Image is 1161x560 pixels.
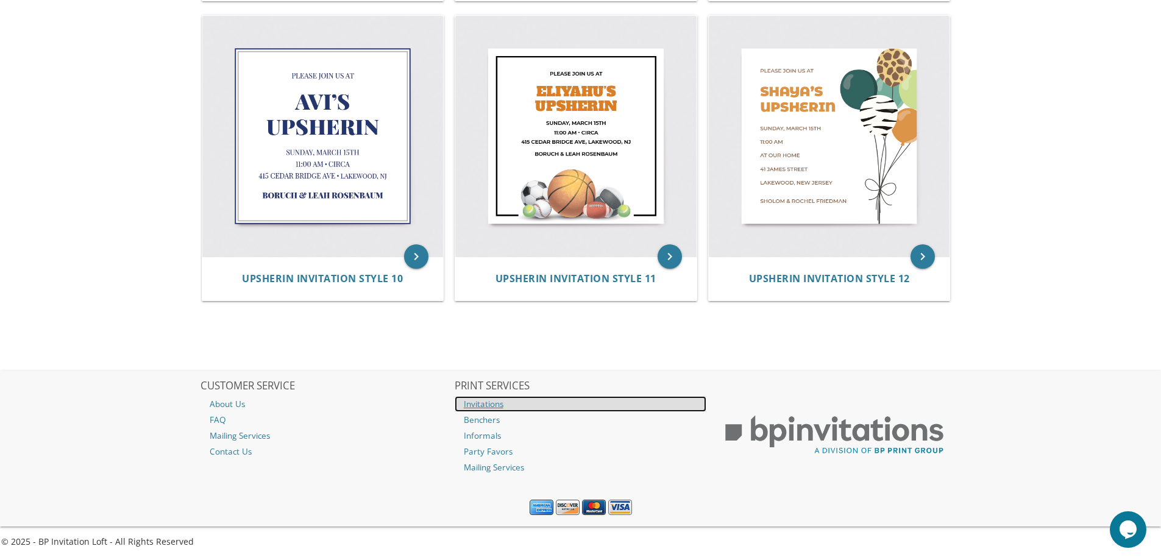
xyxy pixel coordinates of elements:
[455,428,707,444] a: Informals
[242,273,403,285] a: Upsherin Invitation Style 10
[749,272,910,285] span: Upsherin Invitation Style 12
[708,405,960,466] img: BP Print Group
[608,500,632,516] img: Visa
[404,244,428,269] a: keyboard_arrow_right
[201,444,453,459] a: Contact Us
[201,380,453,392] h2: CUSTOMER SERVICE
[455,396,707,412] a: Invitations
[201,412,453,428] a: FAQ
[530,500,553,516] img: American Express
[455,380,707,392] h2: PRINT SERVICES
[455,459,707,475] a: Mailing Services
[455,444,707,459] a: Party Favors
[1110,511,1149,548] iframe: chat widget
[709,16,950,257] img: Upsherin Invitation Style 12
[911,244,935,269] a: keyboard_arrow_right
[582,500,606,516] img: MasterCard
[495,272,656,285] span: Upsherin Invitation Style 11
[495,273,656,285] a: Upsherin Invitation Style 11
[201,428,453,444] a: Mailing Services
[202,16,444,257] img: Upsherin Invitation Style 10
[658,244,682,269] a: keyboard_arrow_right
[749,273,910,285] a: Upsherin Invitation Style 12
[455,412,707,428] a: Benchers
[556,500,580,516] img: Discover
[242,272,403,285] span: Upsherin Invitation Style 10
[455,16,697,257] img: Upsherin Invitation Style 11
[201,396,453,412] a: About Us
